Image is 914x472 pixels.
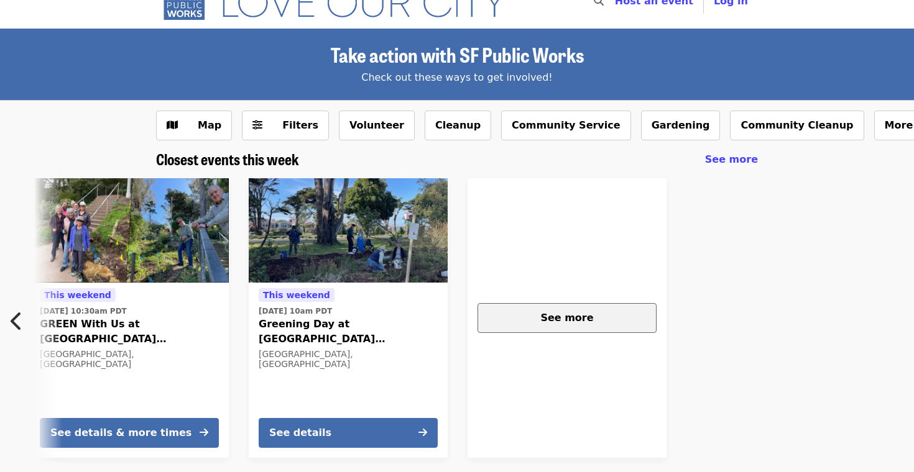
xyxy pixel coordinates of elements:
span: This weekend [263,290,330,300]
button: Cleanup [425,111,491,140]
span: Take action with SF Public Works [331,40,584,69]
button: Filters (0 selected) [242,111,329,140]
img: Greening Day at Sunset Blvd Gardens (37th Ave and Santiago) organized by SF Public Works [249,178,448,283]
span: This weekend [44,290,111,300]
a: See details for "GREEN With Us at Upper Esmeralda Stairway Garden" [30,178,229,458]
a: See more [468,178,667,458]
i: sliders-h icon [252,119,262,131]
span: GREEN With Us at [GEOGRAPHIC_DATA][PERSON_NAME] [40,317,219,347]
i: arrow-right icon [200,427,208,438]
button: See details & more times [40,418,219,448]
span: Closest events this week [156,148,299,170]
button: See more [478,303,657,333]
i: arrow-right icon [418,427,427,438]
i: map icon [167,119,178,131]
span: See more [540,312,593,324]
time: [DATE] 10am PDT [259,306,332,317]
a: See details for "Greening Day at Sunset Blvd Gardens (37th Ave and Santiago)" [249,178,448,458]
span: See more [705,153,758,165]
div: Check out these ways to get involved! [156,70,758,85]
time: [DATE] 10:30am PDT [40,306,127,317]
a: Closest events this week [156,150,299,168]
div: Closest events this week [146,150,768,168]
a: See more [705,152,758,167]
i: chevron-left icon [11,309,23,333]
button: Gardening [641,111,721,140]
button: Volunteer [339,111,415,140]
div: See details & more times [50,425,192,440]
img: GREEN With Us at Upper Esmeralda Stairway Garden organized by SF Public Works [30,178,229,283]
button: Community Service [501,111,631,140]
button: Community Cleanup [730,111,864,140]
button: Show map view [156,111,232,140]
div: [GEOGRAPHIC_DATA], [GEOGRAPHIC_DATA] [259,349,438,370]
span: Map [198,119,221,131]
span: Filters [282,119,318,131]
div: See details [269,425,331,440]
span: Greening Day at [GEOGRAPHIC_DATA] ([GEOGRAPHIC_DATA][PERSON_NAME]) [259,317,438,347]
div: [GEOGRAPHIC_DATA], [GEOGRAPHIC_DATA] [40,349,219,370]
button: See details [259,418,438,448]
